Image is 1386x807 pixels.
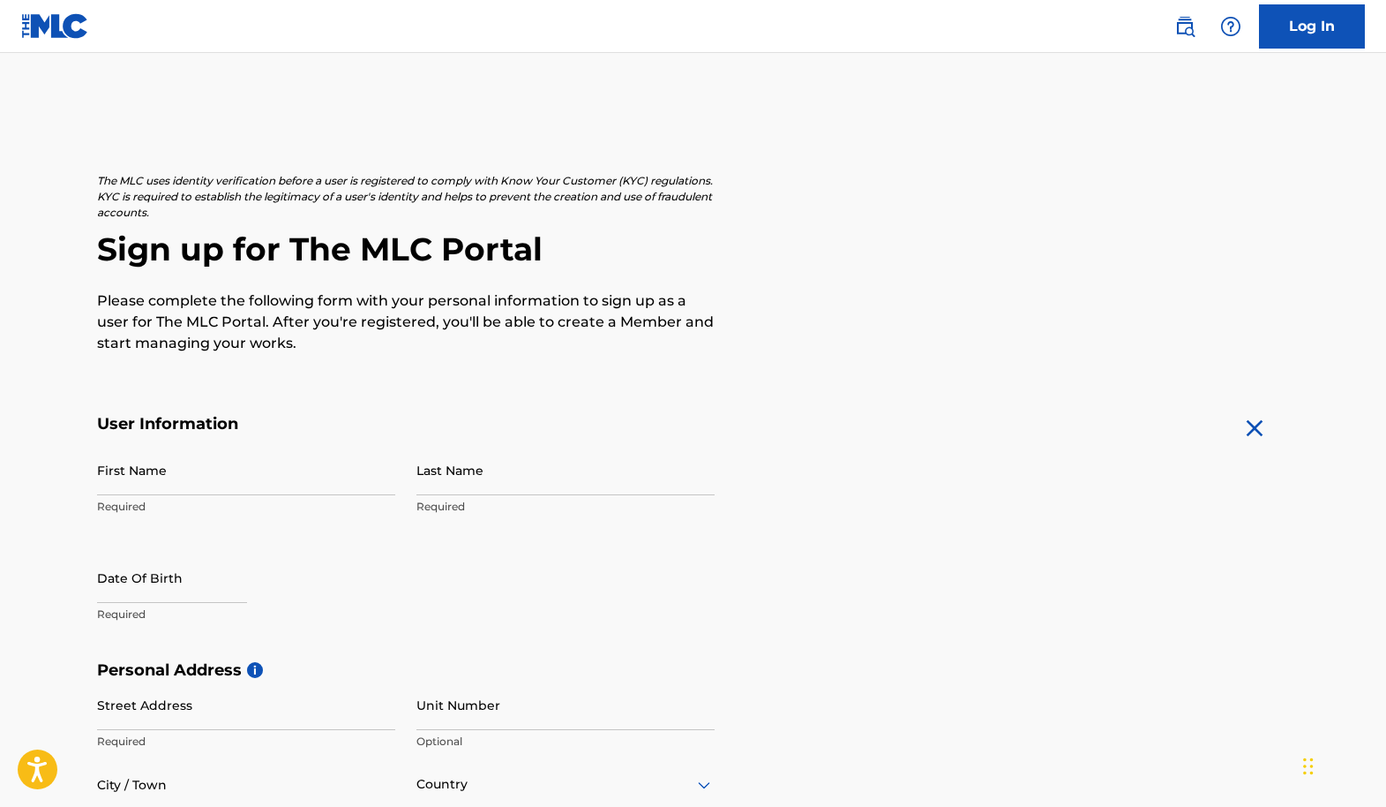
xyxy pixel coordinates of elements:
[97,230,1290,269] h2: Sign up for The MLC Portal
[416,499,715,515] p: Required
[97,660,1290,681] h5: Personal Address
[1298,722,1386,807] iframe: Chat Widget
[1303,740,1314,793] div: Drag
[1240,414,1269,442] img: close
[97,607,395,622] p: Required
[1174,16,1195,37] img: search
[247,662,263,678] span: i
[97,414,715,434] h5: User Information
[97,734,395,750] p: Required
[1213,9,1248,44] div: Help
[1167,9,1202,44] a: Public Search
[1220,16,1241,37] img: help
[1259,4,1365,49] a: Log In
[21,13,89,39] img: MLC Logo
[97,290,715,354] p: Please complete the following form with your personal information to sign up as a user for The ML...
[416,734,715,750] p: Optional
[97,173,715,221] p: The MLC uses identity verification before a user is registered to comply with Know Your Customer ...
[97,499,395,515] p: Required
